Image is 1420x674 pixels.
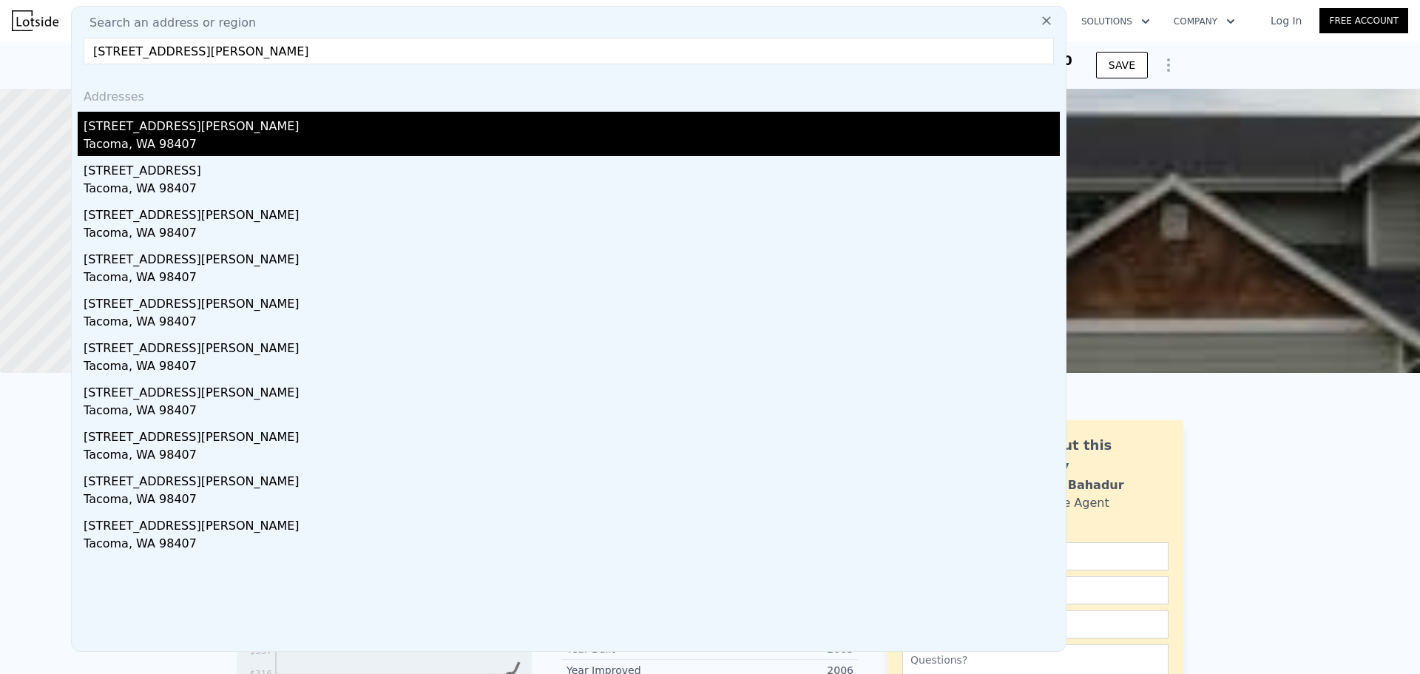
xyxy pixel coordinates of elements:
a: Log In [1253,13,1319,28]
button: Company [1162,8,1247,35]
div: Tacoma, WA 98407 [84,224,1060,245]
img: Lotside [12,10,58,31]
div: [STREET_ADDRESS] [84,156,1060,180]
a: Free Account [1319,8,1408,33]
div: Tacoma, WA 98407 [84,446,1060,467]
div: [STREET_ADDRESS][PERSON_NAME] [84,200,1060,224]
button: Solutions [1069,8,1162,35]
div: Tacoma, WA 98407 [84,357,1060,378]
div: Ask about this property [1004,435,1169,476]
div: [STREET_ADDRESS][PERSON_NAME] [84,422,1060,446]
tspan: $357 [249,646,272,656]
input: Enter an address, city, region, neighborhood or zip code [84,38,1054,64]
div: Tacoma, WA 98407 [84,535,1060,556]
div: Tacoma, WA 98407 [84,402,1060,422]
div: Siddhant Bahadur [1004,476,1124,494]
div: [STREET_ADDRESS][PERSON_NAME] [84,511,1060,535]
div: Tacoma, WA 98407 [84,269,1060,289]
div: [STREET_ADDRESS][PERSON_NAME] [84,112,1060,135]
div: [STREET_ADDRESS][PERSON_NAME] [84,467,1060,491]
div: Tacoma, WA 98407 [84,491,1060,511]
div: Addresses [78,76,1060,112]
button: SAVE [1096,52,1148,78]
div: [STREET_ADDRESS][PERSON_NAME] [84,289,1060,313]
div: [STREET_ADDRESS][PERSON_NAME] [84,378,1060,402]
span: Search an address or region [78,14,256,32]
div: [STREET_ADDRESS][PERSON_NAME] [84,334,1060,357]
div: Tacoma, WA 98407 [84,313,1060,334]
button: Show Options [1154,50,1183,80]
div: Tacoma, WA 98407 [84,135,1060,156]
div: [STREET_ADDRESS][PERSON_NAME] [84,245,1060,269]
div: Tacoma, WA 98407 [84,180,1060,200]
